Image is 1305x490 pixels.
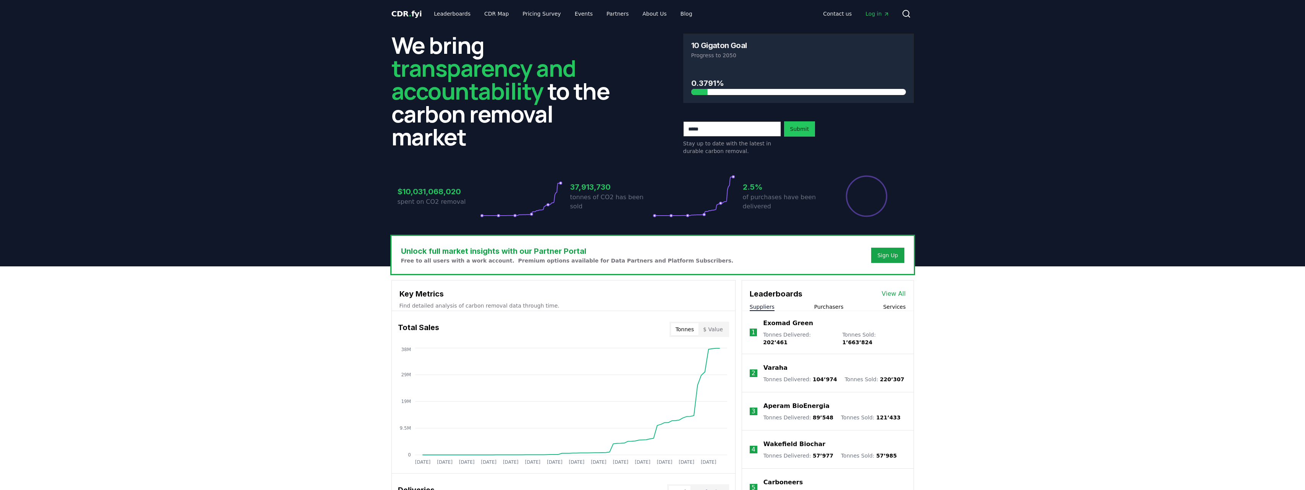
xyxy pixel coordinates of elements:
button: Sign Up [871,248,904,263]
h3: 0.3791% [691,77,906,89]
tspan: [DATE] [613,459,628,465]
p: Tonnes Delivered : [763,452,833,459]
tspan: 19M [401,399,411,404]
span: 57’985 [876,453,897,459]
h3: 37,913,730 [570,181,653,193]
h3: 2.5% [743,181,825,193]
a: Exomad Green [763,319,813,328]
span: Log in [865,10,889,18]
tspan: 0 [408,452,411,458]
h3: $10,031,068,020 [398,186,480,197]
tspan: [DATE] [415,459,430,465]
p: Tonnes Delivered : [763,414,833,421]
p: Find detailed analysis of carbon removal data through time. [399,302,728,309]
tspan: 38M [401,347,411,352]
button: $ Value [699,323,728,335]
span: 57’977 [813,453,833,459]
a: View All [882,289,906,298]
span: 104’974 [813,376,837,382]
a: CDR Map [478,7,515,21]
tspan: [DATE] [591,459,606,465]
span: . [409,9,411,18]
a: Sign Up [877,251,898,259]
button: Suppliers [750,303,775,311]
p: 1 [751,328,755,337]
p: Tonnes Sold : [845,376,904,383]
h3: Unlock full market insights with our Partner Portal [401,245,734,257]
nav: Main [428,7,698,21]
p: Tonnes Sold : [841,414,901,421]
span: transparency and accountability [391,52,576,106]
span: 202’461 [763,339,788,345]
p: Tonnes Sold : [841,452,897,459]
tspan: [DATE] [547,459,563,465]
tspan: [DATE] [459,459,474,465]
span: 121’433 [876,414,901,421]
p: 2 [752,369,755,378]
button: Submit [784,121,815,137]
h3: Key Metrics [399,288,728,300]
nav: Main [817,7,895,21]
tspan: [DATE] [437,459,453,465]
a: Log in [859,7,895,21]
span: 1’663’824 [842,339,872,345]
button: Tonnes [671,323,699,335]
h3: Leaderboards [750,288,802,300]
tspan: [DATE] [657,459,672,465]
p: of purchases have been delivered [743,193,825,211]
tspan: [DATE] [481,459,496,465]
p: Free to all users with a work account. Premium options available for Data Partners and Platform S... [401,257,734,264]
h2: We bring to the carbon removal market [391,34,622,148]
tspan: 29M [401,372,411,377]
span: 89’548 [813,414,833,421]
span: CDR fyi [391,9,422,18]
tspan: [DATE] [503,459,518,465]
a: Aperam BioEnergia [763,401,830,411]
a: Leaderboards [428,7,477,21]
p: Progress to 2050 [691,52,906,59]
a: Carboneers [763,478,803,487]
tspan: [DATE] [700,459,716,465]
p: Tonnes Delivered : [763,331,834,346]
a: Partners [600,7,635,21]
h3: 10 Gigaton Goal [691,42,747,49]
button: Services [883,303,906,311]
tspan: [DATE] [679,459,694,465]
button: Purchasers [814,303,844,311]
tspan: [DATE] [569,459,584,465]
p: tonnes of CO2 has been sold [570,193,653,211]
p: Stay up to date with the latest in durable carbon removal. [683,140,781,155]
p: spent on CO2 removal [398,197,480,206]
a: About Us [636,7,673,21]
p: 4 [752,445,755,454]
a: Contact us [817,7,858,21]
tspan: 9.5M [399,426,411,431]
a: Pricing Survey [516,7,567,21]
h3: Total Sales [398,322,439,337]
a: Blog [674,7,699,21]
span: 220’307 [880,376,904,382]
tspan: [DATE] [635,459,650,465]
tspan: [DATE] [525,459,540,465]
div: Percentage of sales delivered [845,175,888,218]
a: Events [569,7,599,21]
a: CDR.fyi [391,8,422,19]
p: Tonnes Delivered : [763,376,837,383]
p: 3 [752,407,755,416]
a: Wakefield Biochar [763,440,825,449]
a: Varaha [763,363,788,372]
p: Tonnes Sold : [842,331,906,346]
